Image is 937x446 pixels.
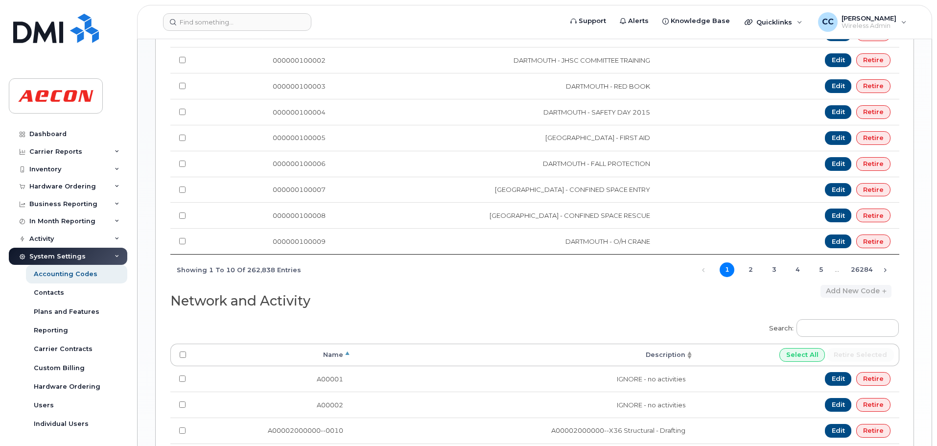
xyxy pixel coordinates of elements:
th: Description: activate to sort column ascending [352,344,694,366]
a: 4 [790,262,805,277]
span: Support [579,16,606,26]
td: A00002000000--0010 [195,418,352,444]
a: 1 [720,262,734,277]
a: Retire [856,398,890,412]
span: [PERSON_NAME] [842,14,896,22]
a: Knowledge Base [656,11,737,31]
td: IGNORE - no activities [352,392,694,418]
a: Previous [696,263,711,278]
input: Select All [779,348,825,362]
a: Edit [825,183,852,197]
a: Retire [856,105,890,119]
td: A00001 [195,366,352,392]
td: [GEOGRAPHIC_DATA] - CONFINED SPACE ENTRY [334,177,659,203]
td: 000000100004 [195,99,334,125]
a: Alerts [613,11,656,31]
a: Retire [856,183,890,197]
a: Support [563,11,613,31]
td: A00002000000--X36 Structural - Drafting [352,418,694,444]
a: 2 [743,262,758,277]
a: Edit [825,53,852,67]
td: 000000100008 [195,202,334,228]
a: Retire [856,157,890,171]
td: 000000100003 [195,73,334,99]
th: Name: activate to sort column descending [195,344,352,366]
label: Search: [763,313,899,340]
td: 000000100006 [195,151,334,177]
td: 000000100009 [195,228,334,254]
td: 000000100002 [195,47,334,73]
input: Find something... [163,13,311,31]
td: [GEOGRAPHIC_DATA] - CONFINED SPACE RESCUE [334,202,659,228]
span: Alerts [628,16,649,26]
h2: Network and Activity [170,294,527,308]
a: Next [878,263,892,278]
span: Knowledge Base [671,16,730,26]
a: Edit [825,105,852,119]
a: Retire [856,53,890,67]
span: Quicklinks [756,18,792,26]
a: 5 [814,262,828,277]
input: Search: [796,319,899,337]
a: Retire [856,131,890,145]
td: DARTMOUTH - RED BOOK [334,73,659,99]
span: Wireless Admin [842,22,896,30]
span: … [828,265,845,273]
a: Retire [856,372,890,386]
a: Retire [856,79,890,93]
td: DARTMOUTH - FALL PROTECTION [334,151,659,177]
a: Retire [856,235,890,248]
a: Edit [825,157,852,171]
td: 000000100005 [195,125,334,151]
td: DARTMOUTH - O/H CRANE [334,228,659,254]
td: DARTMOUTH - JHSC COMMITTEE TRAINING [334,47,659,73]
td: DARTMOUTH - SAFETY DAY 2015 [334,99,659,125]
a: Edit [825,79,852,93]
td: 000000100007 [195,177,334,203]
div: Showing 1 to 10 of 262,838 entries [170,261,301,278]
a: Add new code [820,285,891,298]
div: Quicklinks [738,12,809,32]
a: 3 [767,262,781,277]
span: CC [822,16,834,28]
td: [GEOGRAPHIC_DATA] - FIRST AID [334,125,659,151]
a: Edit [825,131,852,145]
a: Edit [825,424,852,438]
a: Retire [856,209,890,222]
td: A00002 [195,392,352,418]
a: Edit [825,398,852,412]
a: Edit [825,235,852,248]
a: 26284 [854,262,869,277]
a: Retire [856,424,890,438]
a: Edit [825,372,852,386]
td: IGNORE - no activities [352,366,694,392]
div: Cora Cavada [811,12,914,32]
a: Edit [825,209,852,222]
